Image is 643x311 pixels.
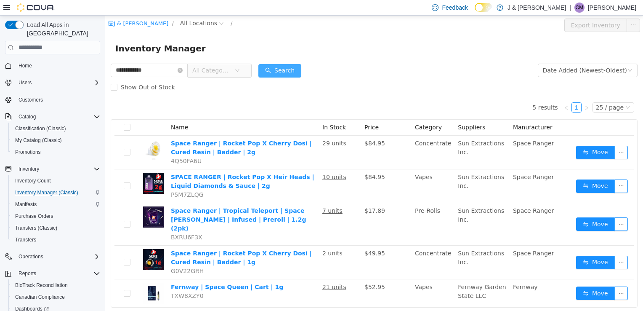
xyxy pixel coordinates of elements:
[475,3,492,12] input: Dark Mode
[353,158,399,174] span: Sun Extractions Inc.
[8,291,104,303] button: Canadian Compliance
[15,164,43,174] button: Inventory
[217,158,241,165] u: 10 units
[509,130,523,144] button: icon: ellipsis
[15,125,66,132] span: Classification (Classic)
[66,218,97,225] span: BXRU6F3X
[456,87,466,97] li: Previous Page
[12,292,68,302] a: Canadian Compliance
[15,137,62,144] span: My Catalog (Classic)
[66,268,178,275] a: Fernway | Space Queen | Cart | 1g
[12,176,54,186] a: Inventory Count
[19,62,32,69] span: Home
[15,282,68,289] span: BioTrack Reconciliation
[574,3,585,13] div: Cheyenne Mann
[588,3,636,13] p: [PERSON_NAME]
[130,52,135,58] i: icon: down
[66,158,209,174] a: SPACE RANGER | Rocket Pop X Heir Heads | Liquid Diamonds & Sauce | 2g
[15,164,100,174] span: Inventory
[24,21,100,38] span: Load All Apps in [GEOGRAPHIC_DATA]
[8,198,104,210] button: Manifests
[87,51,125,59] span: All Categories
[15,112,39,122] button: Catalog
[459,90,464,95] i: icon: left
[38,157,59,178] img: SPACE RANGER | Rocket Pop X Heir Heads | Liquid Diamonds & Sauce | 2g hero shot
[8,146,104,158] button: Promotions
[8,175,104,187] button: Inventory Count
[12,235,40,245] a: Transfers
[8,134,104,146] button: My Catalog (Classic)
[306,188,349,230] td: Pre-Rolls
[2,59,104,72] button: Home
[509,240,523,254] button: icon: ellipsis
[12,188,100,198] span: Inventory Manager (Classic)
[408,234,449,241] span: Space Ranger
[12,292,100,302] span: Canadian Compliance
[12,123,69,134] a: Classification (Classic)
[8,234,104,246] button: Transfers
[442,3,468,12] span: Feedback
[15,112,100,122] span: Catalog
[521,3,535,16] button: icon: ellipsis
[259,124,280,131] span: $84.95
[8,222,104,234] button: Transfers (Classic)
[19,270,36,277] span: Reports
[259,158,280,165] span: $84.95
[12,235,100,245] span: Transfers
[466,87,476,97] li: 1
[353,124,399,140] span: Sun Extractions Inc.
[19,166,39,172] span: Inventory
[15,294,65,300] span: Canadian Compliance
[12,147,44,157] a: Promotions
[217,268,241,275] u: 21 units
[509,271,523,284] button: icon: ellipsis
[217,234,237,241] u: 2 units
[507,3,566,13] p: J & [PERSON_NAME]
[75,3,112,12] span: All Locations
[2,251,104,263] button: Operations
[15,78,100,88] span: Users
[2,163,104,175] button: Inventory
[17,3,55,12] img: Cova
[520,89,525,95] i: icon: down
[66,234,207,250] a: Space Ranger | Rocket Pop X Cherry Dosi | Cured Resin | Badder | 1g
[125,5,127,11] span: /
[8,279,104,291] button: BioTrack Reconciliation
[408,108,447,115] span: Manufacturer
[8,123,104,134] button: Classification (Classic)
[66,192,201,216] a: Space Ranger | Tropical Teleport | Space [PERSON_NAME] | Infused | Preroll | 1.2g (2pk)
[19,113,36,120] span: Catalog
[38,233,59,255] img: Space Ranger | Rocket Pop X Cherry Dosi | Cured Resin | Badder | 1g hero shot
[12,199,40,209] a: Manifests
[15,213,53,220] span: Purchase Orders
[306,154,349,188] td: Vapes
[153,48,196,62] button: icon: searchSearch
[12,188,82,198] a: Inventory Manager (Classic)
[2,268,104,279] button: Reports
[10,26,106,40] span: Inventory Manager
[259,268,280,275] span: $52.95
[19,97,43,103] span: Customers
[12,135,65,145] a: My Catalog (Classic)
[15,225,57,231] span: Transfers (Classic)
[15,189,78,196] span: Inventory Manager (Classic)
[310,108,337,115] span: Category
[353,192,399,207] span: Sun Extractions Inc.
[15,95,46,105] a: Customers
[408,268,433,275] span: Fernway
[438,48,522,61] div: Date Added (Newest-Oldest)
[66,277,98,284] span: TXW8XZY0
[459,3,522,16] button: Export Inventory
[12,211,57,221] a: Purchase Orders
[8,187,104,198] button: Inventory Manager (Classic)
[217,124,241,131] u: 29 units
[114,5,119,11] i: icon: close-circle
[15,252,100,262] span: Operations
[15,78,35,88] button: Users
[476,87,486,97] li: Next Page
[66,5,68,11] span: /
[15,201,37,208] span: Manifests
[306,230,349,264] td: Concentrate
[15,177,51,184] span: Inventory Count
